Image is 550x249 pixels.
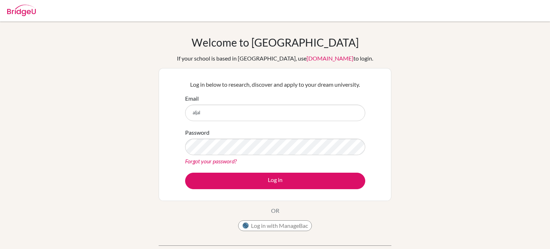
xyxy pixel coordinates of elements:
[7,5,36,16] img: Bridge-U
[185,173,365,189] button: Log in
[185,80,365,89] p: Log in below to research, discover and apply to your dream university.
[185,128,209,137] label: Password
[238,220,312,231] button: Log in with ManageBac
[185,94,199,103] label: Email
[271,206,279,215] p: OR
[177,54,373,63] div: If your school is based in [GEOGRAPHIC_DATA], use to login.
[307,55,353,62] a: [DOMAIN_NAME]
[192,36,359,49] h1: Welcome to [GEOGRAPHIC_DATA]
[185,158,237,164] a: Forgot your password?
